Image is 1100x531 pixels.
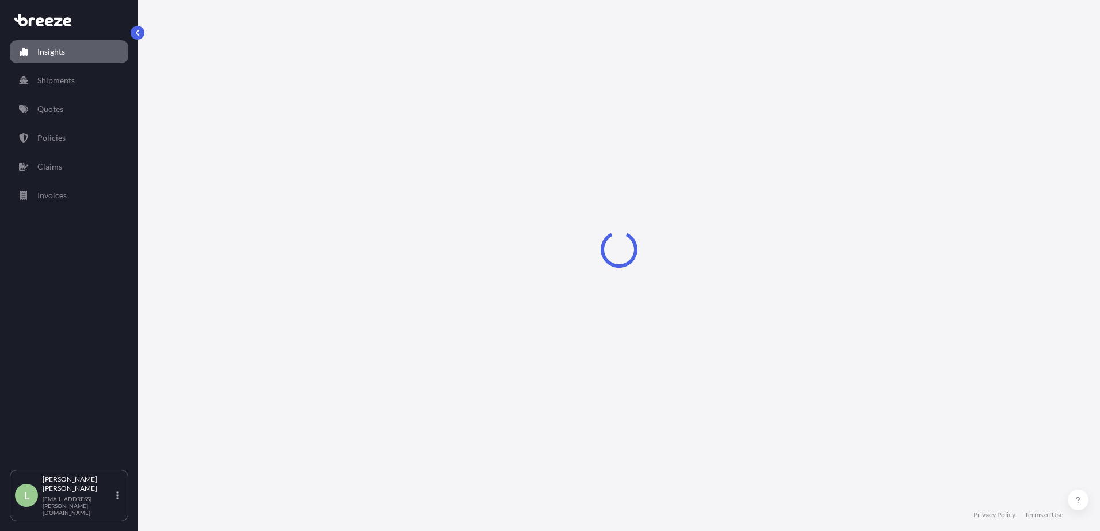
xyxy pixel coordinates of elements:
p: Claims [37,161,62,172]
p: [EMAIL_ADDRESS][PERSON_NAME][DOMAIN_NAME] [43,495,114,516]
a: Policies [10,126,128,149]
a: Privacy Policy [973,510,1015,520]
p: Quotes [37,103,63,115]
p: Insights [37,46,65,57]
p: Invoices [37,190,67,201]
a: Claims [10,155,128,178]
a: Insights [10,40,128,63]
a: Quotes [10,98,128,121]
a: Terms of Use [1025,510,1063,520]
span: L [24,490,29,501]
a: Invoices [10,184,128,207]
a: Shipments [10,69,128,92]
p: Policies [37,132,66,144]
p: [PERSON_NAME] [PERSON_NAME] [43,475,114,493]
p: Shipments [37,75,75,86]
